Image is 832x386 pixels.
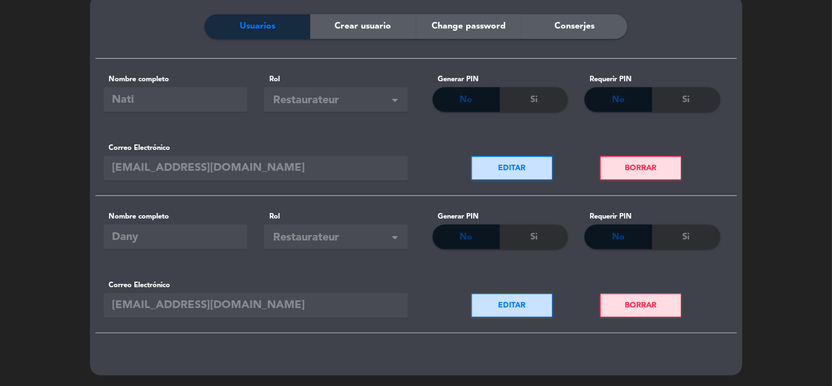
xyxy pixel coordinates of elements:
span: Si [531,93,538,107]
button: BORRAR [600,156,682,181]
span: Restaurateur [273,229,403,247]
div: Requerir PIN [585,74,721,85]
button: BORRAR [600,293,682,318]
label: Correo Electrónico [104,142,408,154]
span: No [460,230,473,244]
span: Change password [432,19,506,33]
span: No [460,93,473,107]
span: Si [531,230,538,244]
span: Si [683,93,690,107]
input: Correo Electrónico [104,156,408,181]
input: Correo Electrónico [104,293,408,318]
span: Usuarios [240,19,275,33]
div: Generar PIN [433,211,569,222]
button: EDITAR [471,156,553,181]
span: Crear usuario [335,19,392,33]
label: Nombre completo [104,211,248,222]
input: Nombre completo [104,87,248,112]
span: No [612,93,625,107]
label: Nombre completo [104,74,248,85]
span: Si [683,230,690,244]
input: Nombre completo [104,225,248,249]
div: Generar PIN [433,74,569,85]
span: No [612,230,625,244]
span: Restaurateur [273,92,403,110]
button: EDITAR [471,293,553,318]
label: Rol [264,74,408,85]
div: Requerir PIN [585,211,721,222]
label: Rol [264,211,408,222]
label: Correo Electrónico [104,279,408,291]
span: Conserjes [554,19,595,33]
